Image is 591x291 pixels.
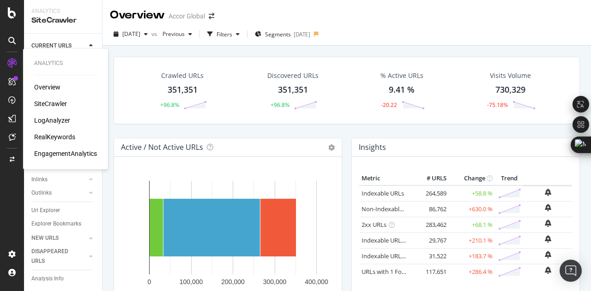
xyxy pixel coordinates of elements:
[31,233,59,243] div: NEW URLS
[110,27,151,42] button: [DATE]
[34,83,60,92] a: Overview
[34,132,75,142] a: RealKeywords
[490,71,531,80] div: Visits Volume
[31,233,86,243] a: NEW URLS
[449,232,495,248] td: +210.1 %
[449,248,495,264] td: +183.7 %
[34,99,67,108] a: SiteCrawler
[362,236,439,244] a: Indexable URLs with Bad H1
[31,206,96,215] a: Url Explorer
[217,30,232,38] div: Filters
[34,149,97,158] a: EngagementAnalytics
[31,175,86,184] a: Inlinks
[412,172,449,185] th: # URLS
[359,141,386,154] h4: Insights
[294,30,310,38] div: [DATE]
[560,260,582,282] div: Open Intercom Messenger
[449,172,495,185] th: Change
[449,185,495,202] td: +58.8 %
[34,116,70,125] a: LogAnalyzer
[380,71,423,80] div: % Active URLs
[362,205,418,213] a: Non-Indexable URLs
[31,247,86,266] a: DISAPPEARED URLS
[449,217,495,232] td: +68.1 %
[362,220,386,229] a: 2xx URLs
[151,30,159,38] span: vs
[495,84,525,96] div: 730,329
[412,185,449,202] td: 264,589
[110,7,165,23] div: Overview
[362,252,462,260] a: Indexable URLs with Bad Description
[31,7,95,15] div: Analytics
[204,27,243,42] button: Filters
[34,59,97,67] div: Analytics
[122,30,140,38] span: 2024 Feb. 23rd
[31,274,64,284] div: Analysis Info
[412,264,449,279] td: 117,651
[209,13,214,19] div: arrow-right-arrow-left
[169,12,205,21] div: Accor Global
[221,278,245,285] text: 200,000
[31,206,60,215] div: Url Explorer
[487,101,508,109] div: -75.18%
[31,219,81,229] div: Explorer Bookmarks
[328,144,335,151] i: Options
[449,201,495,217] td: +630.0 %
[412,232,449,248] td: 29,767
[495,172,524,185] th: Trend
[267,71,319,80] div: Discovered URLs
[31,188,86,198] a: Outlinks
[31,274,96,284] a: Analysis Info
[545,251,551,258] div: bell-plus
[180,278,203,285] text: 100,000
[545,189,551,196] div: bell-plus
[412,248,449,264] td: 31,522
[545,220,551,227] div: bell-plus
[359,172,412,185] th: Metric
[31,188,52,198] div: Outlinks
[31,41,72,51] div: CURRENT URLS
[168,84,198,96] div: 351,351
[545,235,551,243] div: bell-plus
[31,175,48,184] div: Inlinks
[362,189,404,197] a: Indexable URLs
[31,41,86,51] a: CURRENT URLS
[161,71,204,80] div: Crawled URLs
[159,30,185,38] span: Previous
[381,101,397,109] div: -20.22
[278,84,308,96] div: 351,351
[545,204,551,211] div: bell-plus
[449,264,495,279] td: +286.4 %
[121,141,203,154] h4: Active / Not Active URLs
[389,84,415,96] div: 9.41 %
[159,27,196,42] button: Previous
[31,219,96,229] a: Explorer Bookmarks
[412,217,449,232] td: 283,462
[148,278,151,285] text: 0
[362,267,429,276] a: URLs with 1 Follow Inlink
[265,30,291,38] span: Segments
[271,101,289,109] div: +96.8%
[545,267,551,274] div: bell-plus
[31,15,95,26] div: SiteCrawler
[251,27,314,42] button: Segments[DATE]
[160,101,179,109] div: +96.8%
[305,278,328,285] text: 400,000
[31,247,78,266] div: DISAPPEARED URLS
[412,201,449,217] td: 86,762
[263,278,287,285] text: 300,000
